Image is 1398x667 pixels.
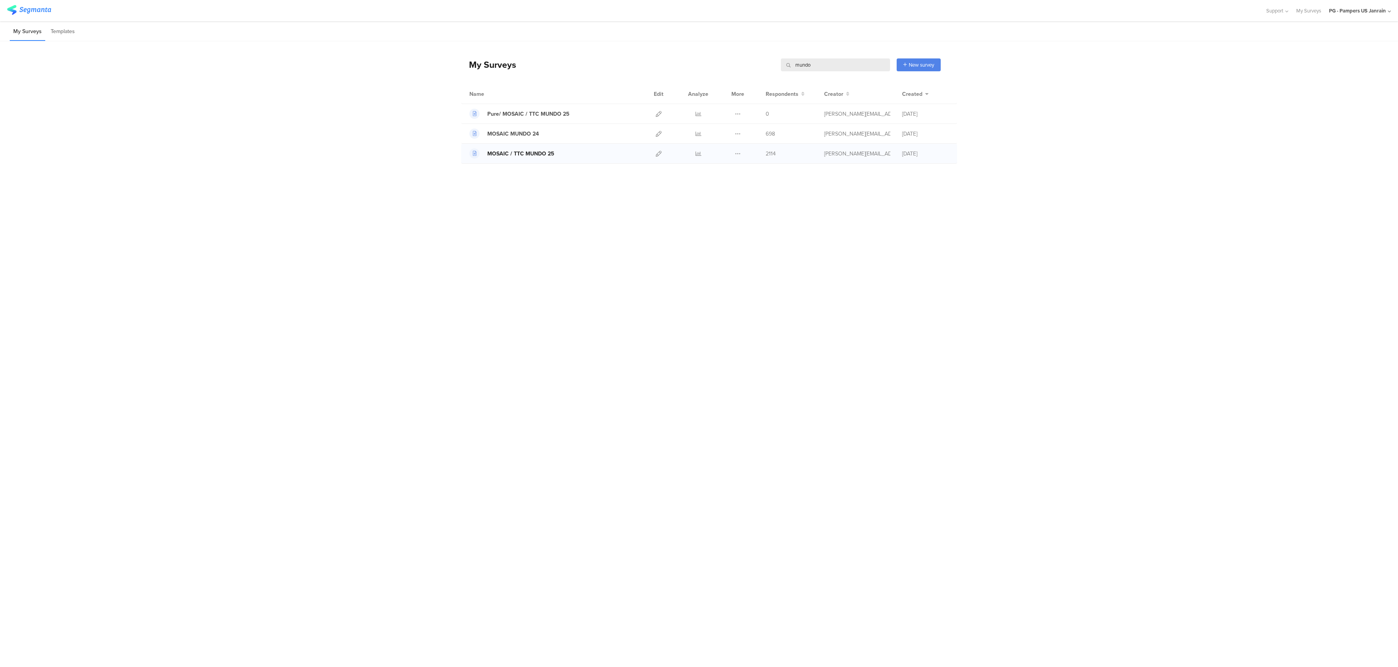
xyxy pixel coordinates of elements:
div: PG - Pampers US Janrain [1329,7,1386,14]
button: Creator [824,90,849,98]
span: Created [902,90,922,98]
span: Respondents [766,90,798,98]
span: New survey [909,61,934,69]
div: Edit [650,84,667,104]
li: Templates [47,23,78,41]
span: Support [1266,7,1283,14]
a: Pure/ MOSAIC / TTC MUNDO 25 [469,109,570,119]
a: MOSAIC MUNDO 24 [469,129,539,139]
div: MOSAIC MUNDO 24 [487,130,539,138]
div: More [729,84,746,104]
div: larson.m@pg.com [824,150,890,158]
span: 698 [766,130,775,138]
a: MOSAIC / TTC MUNDO 25 [469,148,554,159]
div: [DATE] [902,130,949,138]
span: 2114 [766,150,776,158]
div: Pure/ MOSAIC / TTC MUNDO 25 [487,110,570,118]
button: Created [902,90,929,98]
button: Respondents [766,90,805,98]
div: Analyze [687,84,710,104]
div: simanski.c@pg.com [824,110,890,118]
div: MOSAIC / TTC MUNDO 25 [487,150,554,158]
div: My Surveys [461,58,516,71]
img: segmanta logo [7,5,51,15]
span: 0 [766,110,769,118]
input: Survey Name, Creator... [781,58,890,71]
div: simanski.c@pg.com [824,130,890,138]
div: Name [469,90,516,98]
div: [DATE] [902,110,949,118]
div: [DATE] [902,150,949,158]
li: My Surveys [10,23,45,41]
span: Creator [824,90,843,98]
